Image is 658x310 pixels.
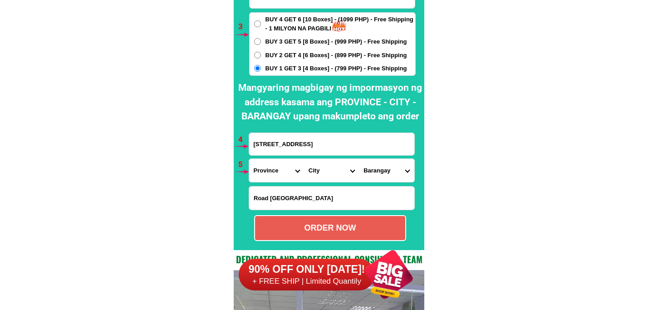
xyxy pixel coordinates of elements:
[254,65,261,72] input: BUY 1 GET 3 [4 Boxes] - (799 PHP) - Free Shipping
[234,252,424,266] h2: Dedicated and professional consulting team
[265,37,407,46] span: BUY 3 GET 5 [8 Boxes] - (999 PHP) - Free Shipping
[238,134,249,146] h6: 4
[265,64,407,73] span: BUY 1 GET 3 [4 Boxes] - (799 PHP) - Free Shipping
[239,276,375,286] h6: + FREE SHIP | Limited Quantily
[304,159,359,182] select: Select district
[254,52,261,59] input: BUY 2 GET 4 [6 Boxes] - (899 PHP) - Free Shipping
[254,38,261,45] input: BUY 3 GET 5 [8 Boxes] - (999 PHP) - Free Shipping
[238,159,249,171] h6: 5
[359,159,414,182] select: Select commune
[254,20,261,27] input: BUY 4 GET 6 [10 Boxes] - (1099 PHP) - Free Shipping - 1 MILYON NA PAGBILI
[239,263,375,276] h6: 90% OFF ONLY [DATE]!
[265,15,415,33] span: BUY 4 GET 6 [10 Boxes] - (1099 PHP) - Free Shipping - 1 MILYON NA PAGBILI
[236,81,424,124] h2: Mangyaring magbigay ng impormasyon ng address kasama ang PROVINCE - CITY - BARANGAY upang makumpl...
[249,159,304,182] select: Select province
[255,222,405,234] div: ORDER NOW
[249,187,414,210] input: Input LANDMARKOFLOCATION
[238,21,249,33] h6: 3
[249,133,414,155] input: Input address
[265,51,407,60] span: BUY 2 GET 4 [6 Boxes] - (899 PHP) - Free Shipping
